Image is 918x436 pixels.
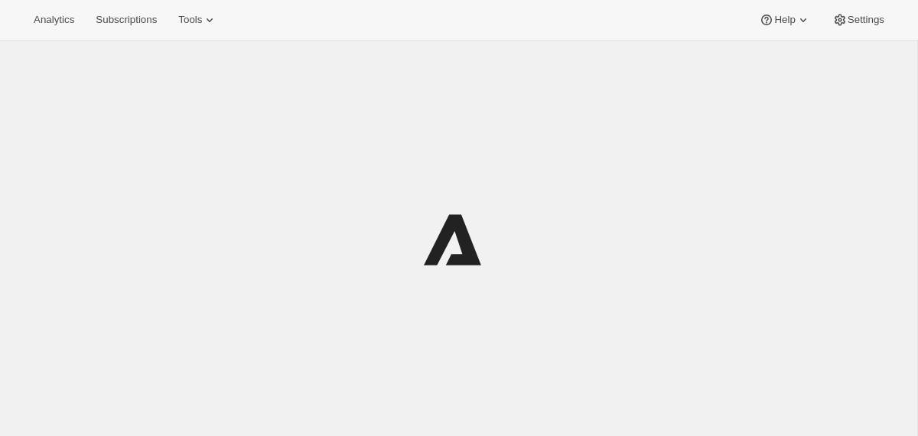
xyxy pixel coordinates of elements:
button: Subscriptions [86,9,166,31]
span: Subscriptions [96,14,157,26]
span: Analytics [34,14,74,26]
button: Settings [823,9,894,31]
button: Help [750,9,819,31]
span: Help [774,14,795,26]
span: Settings [848,14,884,26]
span: Tools [178,14,202,26]
button: Tools [169,9,226,31]
button: Analytics [24,9,83,31]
